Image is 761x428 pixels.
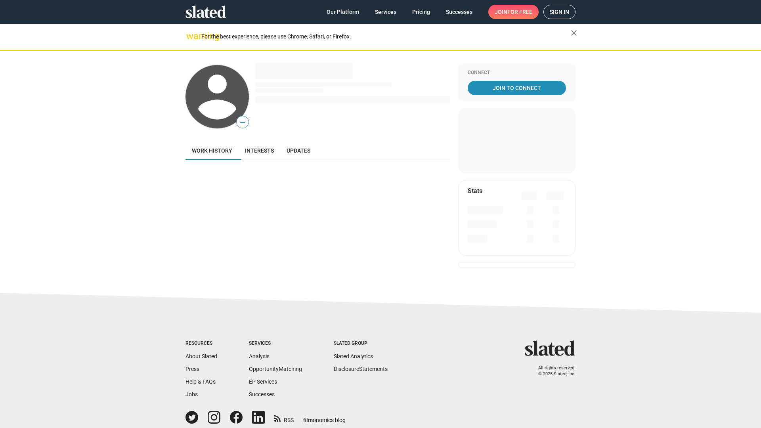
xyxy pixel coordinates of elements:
a: About Slated [185,353,217,359]
a: Join To Connect [468,81,566,95]
span: Successes [446,5,472,19]
mat-card-title: Stats [468,187,482,195]
div: For the best experience, please use Chrome, Safari, or Firefox. [201,31,571,42]
span: Pricing [412,5,430,19]
a: Press [185,366,199,372]
span: film [303,417,313,423]
a: Pricing [406,5,436,19]
a: Successes [249,391,275,397]
span: Join [495,5,532,19]
mat-icon: warning [186,31,196,41]
a: Interests [239,141,280,160]
div: Slated Group [334,340,388,347]
span: for free [507,5,532,19]
a: filmonomics blog [303,410,346,424]
a: Sign in [543,5,576,19]
a: DisclosureStatements [334,366,388,372]
div: Connect [468,70,566,76]
a: Help & FAQs [185,378,216,385]
span: Interests [245,147,274,154]
span: Sign in [550,5,569,19]
a: Slated Analytics [334,353,373,359]
span: Updates [287,147,310,154]
a: OpportunityMatching [249,366,302,372]
a: Updates [280,141,317,160]
a: EP Services [249,378,277,385]
a: Analysis [249,353,270,359]
a: Successes [440,5,479,19]
a: RSS [274,412,294,424]
span: Services [375,5,396,19]
span: Join To Connect [469,81,564,95]
a: Joinfor free [488,5,539,19]
div: Resources [185,340,217,347]
p: All rights reserved. © 2025 Slated, Inc. [530,365,576,377]
a: Work history [185,141,239,160]
a: Our Platform [320,5,365,19]
span: Our Platform [327,5,359,19]
div: Services [249,340,302,347]
a: Jobs [185,391,198,397]
a: Services [369,5,403,19]
span: — [237,117,249,128]
mat-icon: close [569,28,579,38]
span: Work history [192,147,232,154]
